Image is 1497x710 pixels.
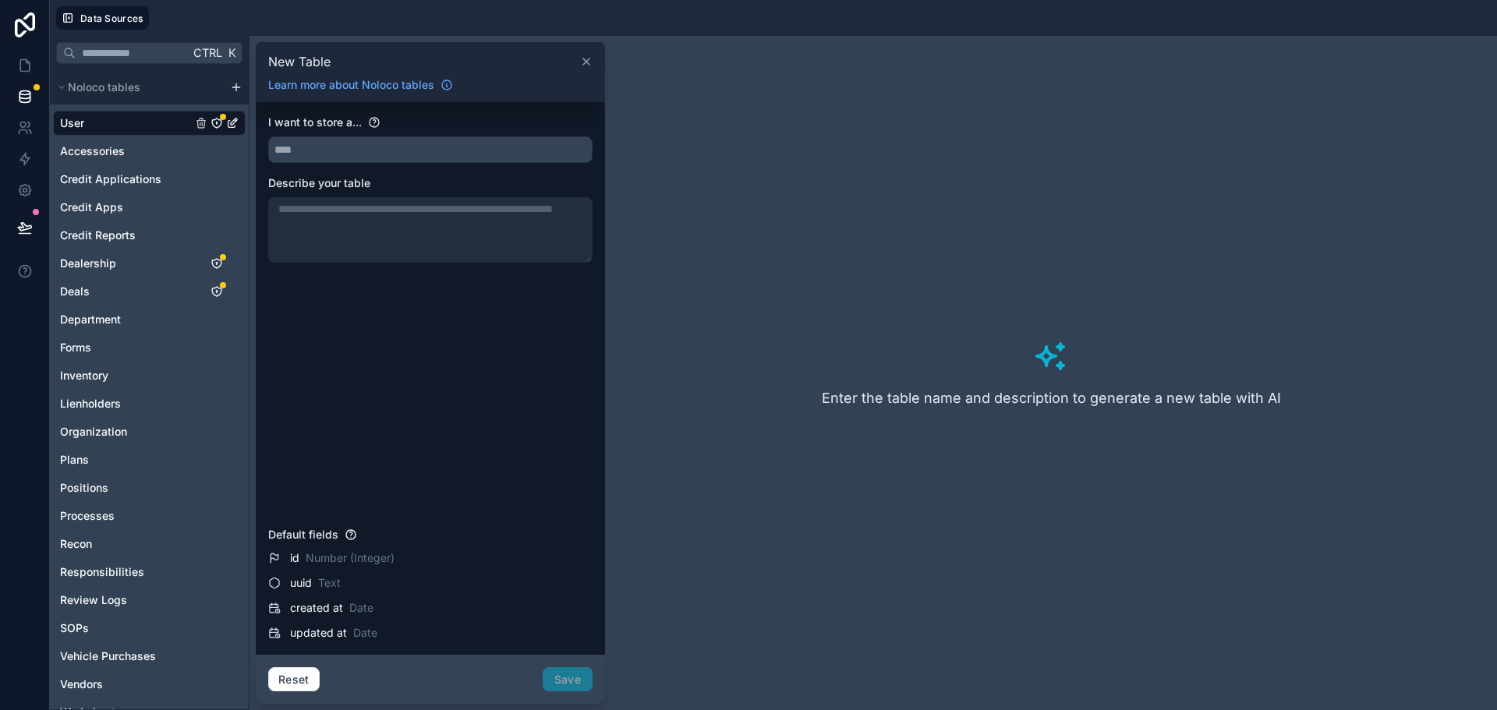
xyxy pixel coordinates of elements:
span: New Table [268,52,331,71]
span: Data Sources [80,12,143,24]
span: Default fields [268,528,338,541]
span: K [226,48,237,58]
span: Describe your table [268,176,370,189]
span: Text [318,575,341,591]
span: Date [353,625,377,641]
span: updated at [290,625,347,641]
span: I want to store a... [268,115,362,129]
a: Learn more about Noloco tables [262,77,459,93]
h3: Enter the table name and description to generate a new table with AI [822,387,1281,409]
span: id [290,550,299,566]
span: Number (Integer) [306,550,395,566]
span: Learn more about Noloco tables [268,77,434,93]
span: created at [290,600,343,616]
button: Data Sources [56,6,149,30]
button: Reset [268,667,320,692]
span: Ctrl [192,43,224,62]
span: Date [349,600,373,616]
span: uuid [290,575,312,591]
